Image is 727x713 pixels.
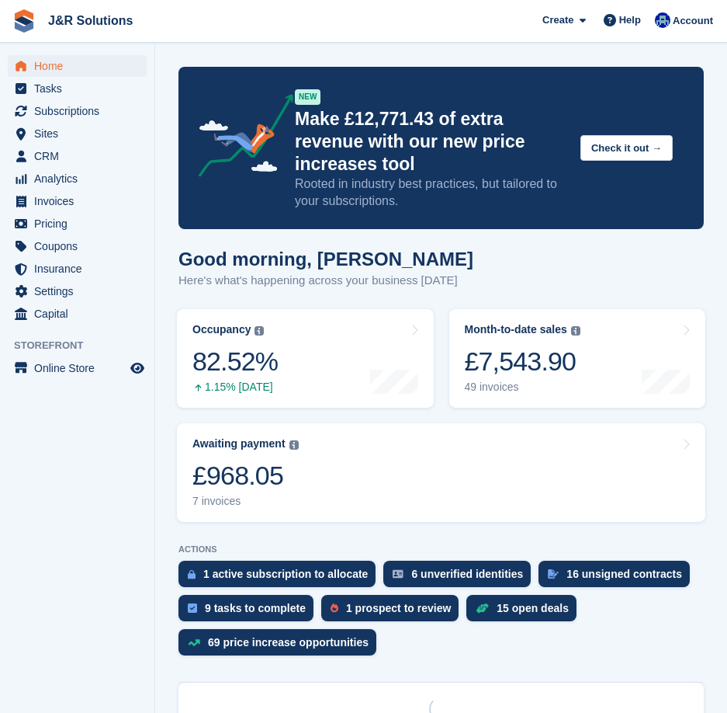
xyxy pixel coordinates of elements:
span: Pricing [34,213,127,235]
h1: Good morning, [PERSON_NAME] [178,249,473,270]
span: Invoices [34,190,127,212]
a: menu [8,168,147,190]
a: menu [8,213,147,235]
img: task-75834270c22a3079a89374b754ae025e5fb1db73e45f91037f5363f120a921f8.svg [188,603,197,613]
a: menu [8,303,147,325]
p: Make £12,771.43 of extra revenue with our new price increases tool [295,108,568,176]
img: contract_signature_icon-13c848040528278c33f63329250d36e43548de30e8caae1d1a13099fd9432cc5.svg [548,569,559,579]
img: price_increase_opportunities-93ffe204e8149a01c8c9dc8f82e8f89637d9d84a8eef4429ea346261dce0b2c0.svg [188,639,200,646]
a: 1 active subscription to allocate [178,561,383,595]
p: Here's what's happening across your business [DATE] [178,272,473,290]
span: Home [34,55,127,77]
span: Online Store [34,357,127,379]
img: verify_identity-adf6edd0f0f0b5bbfe63781bf79b02c33cf7c696d77639b501bdc392416b5a36.svg [393,569,403,579]
a: J&R Solutions [42,8,139,33]
div: 6 unverified identities [411,568,523,580]
a: Occupancy 82.52% 1.15% [DATE] [177,309,434,408]
a: menu [8,123,147,144]
a: menu [8,190,147,212]
img: prospect-51fa495bee0391a8d652442698ab0144808aea92771e9ea1ae160a38d050c398.svg [331,603,338,613]
span: Tasks [34,78,127,99]
div: 1 prospect to review [346,602,451,614]
span: Account [673,13,713,29]
div: 16 unsigned contracts [566,568,682,580]
div: 9 tasks to complete [205,602,306,614]
a: 1 prospect to review [321,595,466,629]
a: menu [8,145,147,167]
a: 15 open deals [466,595,584,629]
img: deal-1b604bf984904fb50ccaf53a9ad4b4a5d6e5aea283cecdc64d6e3604feb123c2.svg [476,603,489,614]
div: 15 open deals [497,602,569,614]
a: Awaiting payment £968.05 7 invoices [177,423,705,522]
a: 69 price increase opportunities [178,629,384,663]
img: icon-info-grey-7440780725fd019a000dd9b08b2336e03edf1995a4989e88bcd33f0948082b44.svg [571,326,580,336]
button: Check it out → [580,135,673,161]
img: icon-info-grey-7440780725fd019a000dd9b08b2336e03edf1995a4989e88bcd33f0948082b44.svg [289,440,299,450]
a: menu [8,280,147,302]
span: Coupons [34,235,127,257]
span: CRM [34,145,127,167]
span: Sites [34,123,127,144]
div: NEW [295,89,320,105]
span: Settings [34,280,127,302]
a: menu [8,55,147,77]
span: Insurance [34,258,127,280]
div: 69 price increase opportunities [208,636,369,649]
img: active_subscription_to_allocate_icon-d502201f5373d7db506a760aba3b589e785aa758c864c3986d89f69b8ff3... [188,569,196,579]
a: Month-to-date sales £7,543.90 49 invoices [449,309,706,408]
span: Help [619,12,641,28]
a: 16 unsigned contracts [538,561,698,595]
p: Rooted in industry best practices, but tailored to your subscriptions. [295,176,568,210]
div: 1 active subscription to allocate [203,568,368,580]
img: icon-info-grey-7440780725fd019a000dd9b08b2336e03edf1995a4989e88bcd33f0948082b44.svg [254,326,264,336]
span: Subscriptions [34,100,127,122]
img: Macie Adcock [655,12,670,28]
span: Create [542,12,573,28]
a: menu [8,235,147,257]
img: stora-icon-8386f47178a22dfd0bd8f6a31ec36ba5ce8667c1dd55bd0f319d3a0aa187defe.svg [12,9,36,33]
a: menu [8,78,147,99]
span: Analytics [34,168,127,190]
a: menu [8,258,147,280]
img: price-adjustments-announcement-icon-8257ccfd72463d97f412b2fc003d46551f7dbcb40ab6d574587a9cd5c0d94... [185,94,294,183]
p: ACTIONS [178,544,704,555]
span: Storefront [14,338,154,353]
a: menu [8,100,147,122]
a: 6 unverified identities [383,561,538,595]
div: 49 invoices [465,381,580,394]
div: £7,543.90 [465,346,580,377]
div: 82.52% [192,346,278,377]
div: 7 invoices [192,495,299,508]
div: Month-to-date sales [465,323,567,336]
span: Capital [34,303,127,325]
a: Preview store [128,359,147,377]
div: £968.05 [192,460,299,492]
div: Occupancy [192,323,251,336]
a: 9 tasks to complete [178,595,321,629]
a: menu [8,357,147,379]
div: 1.15% [DATE] [192,381,278,394]
div: Awaiting payment [192,437,286,450]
